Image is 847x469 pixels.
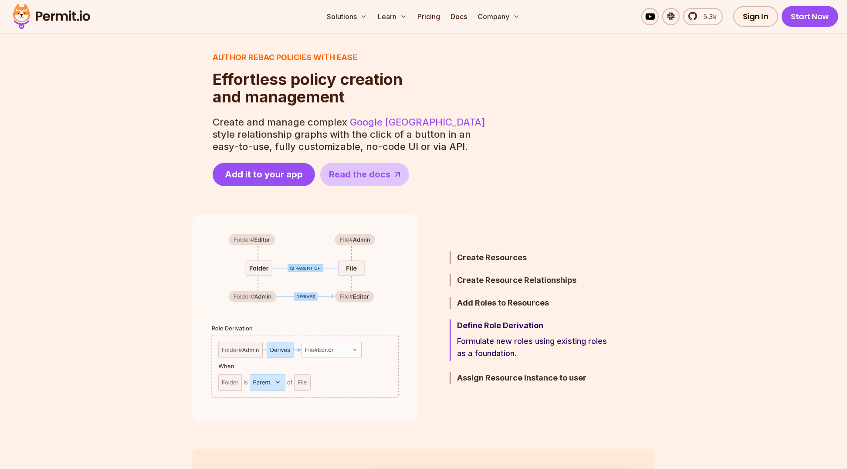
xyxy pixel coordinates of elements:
[213,51,403,64] h3: Author ReBAC policies with ease
[450,274,609,286] button: Create Resource Relationships
[323,8,371,25] button: Solutions
[213,71,403,105] h2: and management
[9,2,94,31] img: Permit logo
[457,297,609,309] h3: Add Roles to Resources
[329,168,390,180] span: Read the docs
[457,335,609,360] p: Formulate new roles using existing roles as a foundation.
[683,8,723,25] a: 5.3k
[457,372,609,384] h3: Assign Resource instance to user
[733,6,778,27] a: Sign In
[450,372,609,384] button: Assign Resource instance to user
[213,116,487,153] p: Create and manage complex style relationship graphs with the click of a button in an easy-to-use,...
[225,168,303,180] span: Add it to your app
[213,71,403,88] span: Effortless policy creation
[782,6,839,27] a: Start Now
[450,319,609,361] button: Define Role DerivationFormulate new roles using existing roles as a foundation.
[457,319,609,332] h3: Define Role Derivation
[447,8,471,25] a: Docs
[213,163,315,186] a: Add it to your app
[450,251,609,264] button: Create Resources
[414,8,444,25] a: Pricing
[474,8,523,25] button: Company
[457,274,609,286] h3: Create Resource Relationships
[374,8,410,25] button: Learn
[457,251,609,264] h3: Create Resources
[698,11,717,22] span: 5.3k
[320,163,409,186] a: Read the docs
[450,297,609,309] button: Add Roles to Resources
[350,116,485,128] a: Google [GEOGRAPHIC_DATA]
